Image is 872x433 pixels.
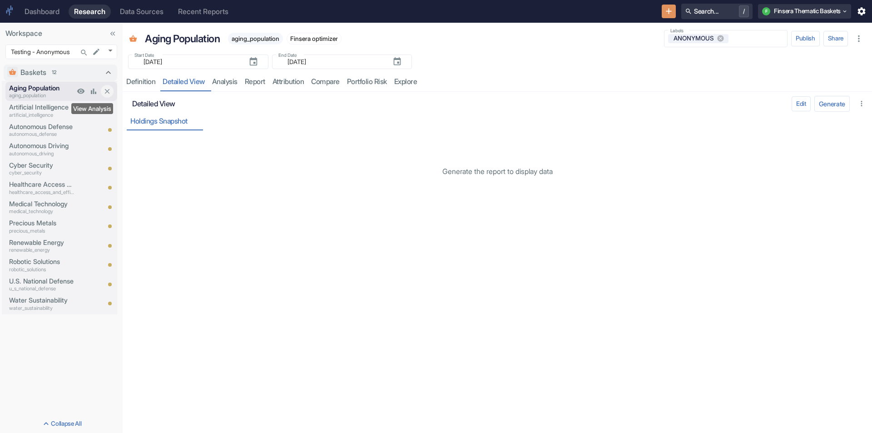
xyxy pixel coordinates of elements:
[19,5,65,19] a: Dashboard
[9,189,74,196] p: healthcare_access_and_efficiency
[9,295,74,312] a: Water Sustainabilitywater_sustainability
[106,27,119,40] button: Collapse Sidebar
[814,96,850,112] button: Generate
[74,85,87,98] a: View Preview
[134,52,154,59] label: Start Date
[9,179,74,189] p: Healthcare Access and Efficiency
[391,73,421,91] a: Explore
[9,102,74,112] p: Artificial Intelligence
[71,103,113,114] div: View Analysis
[5,45,117,59] div: Testing - Anonymous
[9,238,74,248] p: Renewable Energy
[9,122,74,138] a: Autonomous Defenseautonomous_defense
[9,122,74,132] p: Autonomous Defense
[668,34,729,43] div: ANONYMOUS
[9,227,74,235] p: precious_metals
[9,160,74,170] p: Cyber Security
[9,238,74,254] a: Renewable Energyrenewable_energy
[103,87,111,95] svg: Close item
[343,73,391,91] a: Portfolio Risk
[74,7,105,16] div: Research
[147,166,847,177] p: Generate the report to display data
[9,276,74,286] p: U.S. National Defense
[9,130,74,138] p: autonomous_defense
[792,96,811,112] button: config
[129,35,137,45] span: Basket
[9,169,74,177] p: cyber_security
[9,199,74,215] a: Medical Technologymedical_technology
[9,160,74,177] a: Cyber Securitycyber_security
[114,5,169,19] a: Data Sources
[9,276,74,293] a: U.S. National Defenseu_s_national_defense
[126,77,155,86] div: Definition
[132,100,790,108] h6: Detailed View
[823,31,848,46] button: Share
[282,56,385,67] input: yyyy-mm-dd
[9,218,74,234] a: Precious Metalsprecious_metals
[159,73,208,91] a: detailed view
[20,67,46,78] p: Baskets
[101,85,114,98] button: Close item
[173,5,234,19] a: Recent Reports
[145,31,220,46] p: Aging Population
[9,150,74,158] p: autonomous_driving
[758,4,851,19] button: FFinsera Thematic Baskets
[9,199,74,209] p: Medical Technology
[138,56,241,67] input: yyyy-mm-dd
[25,7,59,16] div: Dashboard
[9,266,74,274] p: robotic_solutions
[178,7,228,16] div: Recent Reports
[9,257,74,267] p: Robotic Solutions
[681,4,753,19] button: Search.../
[9,92,74,100] p: aging_population
[9,218,74,228] p: Precious Metals
[670,27,684,34] label: Labels
[9,102,74,119] a: Artificial Intelligenceartificial_intelligence
[228,35,283,42] span: aging_population
[9,285,74,293] p: u_s_national_defense
[49,69,60,76] span: 12
[123,73,872,91] div: resource tabs
[762,7,770,15] div: F
[87,85,100,98] a: View Analysis
[4,65,117,81] div: Baskets12
[287,35,341,42] span: Finsera optimizer
[9,304,74,312] p: water_sustainability
[662,5,676,19] button: New Resource
[9,141,74,157] a: Autonomous Drivingautonomous_driving
[670,34,719,43] span: ANONYMOUS
[5,28,117,39] p: Workspace
[9,295,74,305] p: Water Sustainability
[278,52,297,59] label: End Date
[90,45,103,58] button: edit
[78,46,90,59] button: Search...
[208,73,241,91] a: analysis
[307,73,343,91] a: compare
[120,7,163,16] div: Data Sources
[2,417,121,431] button: Collapse All
[9,208,74,215] p: medical_technology
[9,179,74,196] a: Healthcare Access and Efficiencyhealthcare_access_and_efficiency
[9,246,74,254] p: renewable_energy
[9,141,74,151] p: Autonomous Driving
[791,31,820,46] button: Publish
[143,29,223,49] div: Aging Population
[9,83,74,100] a: Aging Populationaging_population
[130,117,188,126] div: Holdings Snapshot
[9,83,74,93] p: Aging Population
[9,111,74,119] p: artificial_intelligence
[241,73,269,91] a: report
[269,73,308,91] a: attribution
[9,257,74,273] a: Robotic Solutionsrobotic_solutions
[69,5,111,19] a: Research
